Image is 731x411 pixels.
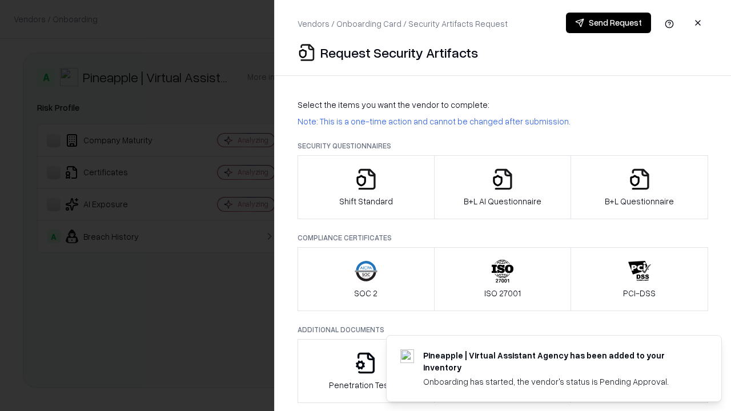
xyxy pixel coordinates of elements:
[298,141,708,151] p: Security Questionnaires
[571,155,708,219] button: B+L Questionnaire
[434,247,572,311] button: ISO 27001
[423,349,694,373] div: Pineapple | Virtual Assistant Agency has been added to your inventory
[434,155,572,219] button: B+L AI Questionnaire
[298,99,708,111] p: Select the items you want the vendor to complete:
[623,287,656,299] p: PCI-DSS
[298,339,435,403] button: Penetration Testing
[400,349,414,363] img: trypineapple.com
[320,43,478,62] p: Request Security Artifacts
[354,287,377,299] p: SOC 2
[339,195,393,207] p: Shift Standard
[484,287,521,299] p: ISO 27001
[298,155,435,219] button: Shift Standard
[464,195,541,207] p: B+L AI Questionnaire
[298,325,708,335] p: Additional Documents
[423,376,694,388] div: Onboarding has started, the vendor's status is Pending Approval.
[298,233,708,243] p: Compliance Certificates
[329,379,403,391] p: Penetration Testing
[566,13,651,33] button: Send Request
[605,195,674,207] p: B+L Questionnaire
[298,115,708,127] p: Note: This is a one-time action and cannot be changed after submission.
[298,247,435,311] button: SOC 2
[571,247,708,311] button: PCI-DSS
[298,18,508,30] p: Vendors / Onboarding Card / Security Artifacts Request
